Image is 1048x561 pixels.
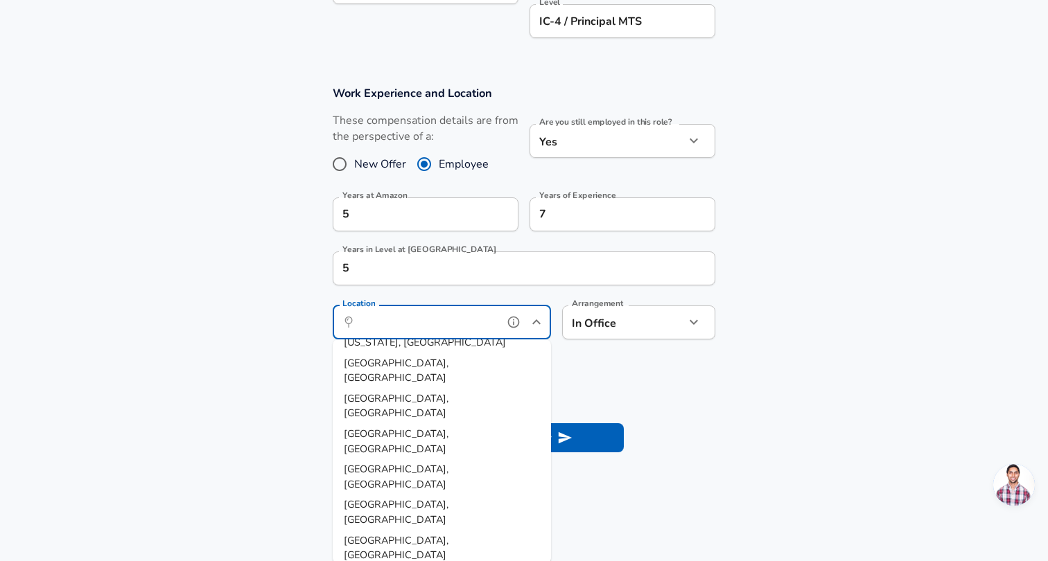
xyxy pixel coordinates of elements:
input: 1 [333,251,685,285]
label: These compensation details are from the perspective of a: [333,113,518,145]
input: 0 [333,197,488,231]
label: Location [342,299,375,308]
span: [US_STATE], [GEOGRAPHIC_DATA] [344,335,506,349]
span: [GEOGRAPHIC_DATA], [GEOGRAPHIC_DATA] [344,462,448,491]
div: Yes [530,124,685,158]
input: 7 [530,197,685,231]
span: [GEOGRAPHIC_DATA], [GEOGRAPHIC_DATA] [344,391,448,420]
div: In Office [562,305,664,339]
span: [GEOGRAPHIC_DATA], [GEOGRAPHIC_DATA] [344,427,448,456]
span: [GEOGRAPHIC_DATA], [GEOGRAPHIC_DATA] [344,497,448,526]
span: Employee [439,156,489,172]
label: Arrangement [572,299,623,308]
label: Years in Level at [GEOGRAPHIC_DATA] [342,245,497,253]
button: help [503,312,524,332]
input: L3 [536,10,709,32]
label: Years of Experience [539,191,615,199]
span: [GEOGRAPHIC_DATA], [GEOGRAPHIC_DATA] [344,356,448,385]
button: Close [527,312,546,332]
label: Years at Amazon [342,191,408,199]
span: New Offer [354,156,406,172]
div: Open chat [993,464,1035,506]
h3: Work Experience and Location [333,85,715,101]
label: Are you still employed in this role? [539,118,672,126]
